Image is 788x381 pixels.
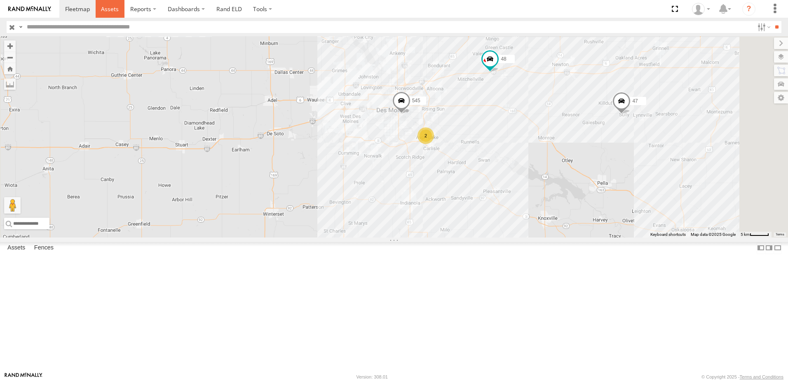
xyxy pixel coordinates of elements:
[30,242,58,254] label: Fences
[417,127,434,144] div: 2
[632,99,638,104] span: 47
[356,374,388,379] div: Version: 308.01
[776,233,784,236] a: Terms (opens in new tab)
[412,98,420,103] span: 545
[4,52,16,63] button: Zoom out
[4,78,16,90] label: Measure
[4,197,21,214] button: Drag Pegman onto the map to open Street View
[742,2,755,16] i: ?
[650,232,686,238] button: Keyboard shortcuts
[754,21,772,33] label: Search Filter Options
[738,232,772,238] button: Map Scale: 5 km per 43 pixels
[691,232,736,237] span: Map data ©2025 Google
[701,374,783,379] div: © Copyright 2025 -
[5,373,42,381] a: Visit our Website
[4,40,16,52] button: Zoom in
[689,3,713,15] div: Tim Zylstra
[774,92,788,103] label: Map Settings
[741,232,750,237] span: 5 km
[765,242,773,254] label: Dock Summary Table to the Right
[4,63,16,74] button: Zoom Home
[8,6,51,12] img: rand-logo.svg
[3,242,29,254] label: Assets
[740,374,783,379] a: Terms and Conditions
[757,242,765,254] label: Dock Summary Table to the Left
[774,242,782,254] label: Hide Summary Table
[17,21,24,33] label: Search Query
[501,56,506,62] span: 48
